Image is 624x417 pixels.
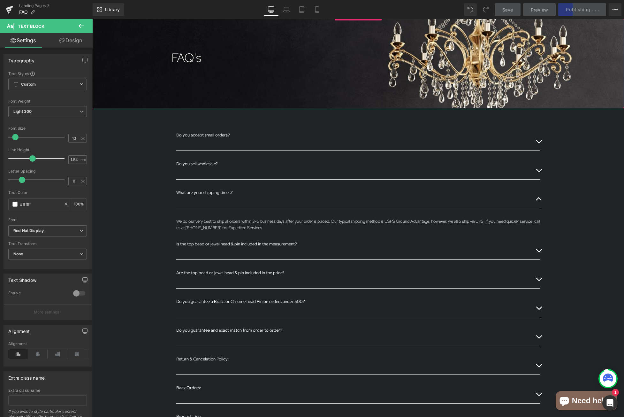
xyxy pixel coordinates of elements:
[8,126,87,131] div: Font Size
[84,113,440,119] p: Do you accept small orders?
[84,170,440,177] p: What are your shipping times?
[84,337,440,343] p: Return & Cancelation Policy:
[464,3,477,16] button: Undo
[8,242,87,246] div: Text Transform
[84,142,440,148] p: Do you sell wholesale?
[294,3,309,16] a: Tablet
[8,274,36,283] div: Text Shadow
[71,199,87,210] div: %
[8,325,30,334] div: Alignment
[48,33,94,48] a: Design
[84,251,440,257] p: Are the top bead or jewel head & pin included in the price?
[84,199,448,212] p: We do our very best to ship all orders within 3-5 business days after your order is placed. Our t...
[13,251,23,256] b: None
[309,3,325,16] a: Mobile
[13,228,44,234] i: Red Hat Display
[8,218,87,222] div: Font
[105,7,120,12] span: Library
[602,395,618,411] div: Open Intercom Messenger
[84,394,440,401] p: Product Line:
[523,3,556,16] a: Preview
[19,3,93,8] a: Landing Pages
[21,82,36,87] b: Custom
[84,222,440,228] p: Is the top bead or jewel head & pin included in the measurement?
[609,3,621,16] button: More
[80,158,86,162] span: em
[80,136,86,140] span: px
[79,29,284,48] p: FAQ's
[80,179,86,183] span: px
[279,3,294,16] a: Laptop
[20,201,61,208] input: Color
[8,71,87,76] div: Text Styles
[531,6,548,13] span: Preview
[13,109,32,114] b: Light 300
[93,3,124,16] a: New Library
[8,169,87,174] div: Letter Spacing
[8,372,45,381] div: Extra class name
[8,99,87,104] div: Font Weight
[84,308,440,314] p: Do you guarantee and exact match from order to order?
[8,290,67,297] div: Enable
[8,54,34,63] div: Typography
[4,305,91,320] button: More settings
[8,342,87,346] div: Alignment
[19,10,28,15] span: FAQ
[8,388,87,393] div: Extra class name
[84,279,440,286] p: Do you guarantee a Brass or Chrome head Pin on orders under 500?
[84,366,440,372] p: Back Orders:
[502,6,513,13] span: Save
[34,309,59,315] p: More settings
[263,3,279,16] a: Desktop
[18,24,44,29] span: Text Block
[8,148,87,152] div: Line Height
[8,190,87,195] div: Text Color
[479,3,492,16] button: Redo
